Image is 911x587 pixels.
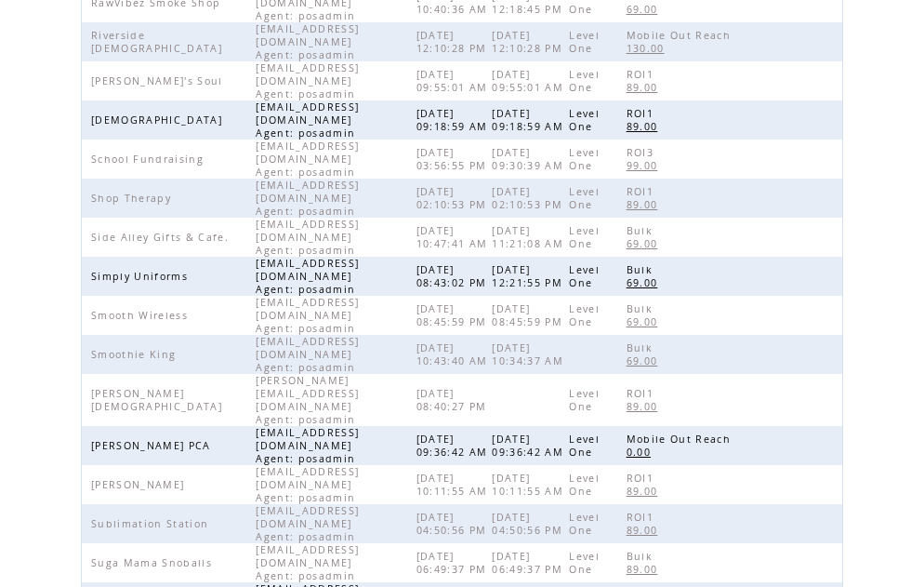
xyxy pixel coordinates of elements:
[416,472,493,498] span: [DATE] 10:11:55 AM
[492,302,567,328] span: [DATE] 08:45:59 PM
[569,263,600,289] span: Level One
[492,263,567,289] span: [DATE] 12:21:55 PM
[627,224,657,237] span: Bulk
[416,387,492,413] span: [DATE] 08:40:27 PM
[91,74,228,87] span: [PERSON_NAME]'s Soul
[627,511,658,524] span: ROI1
[569,511,600,537] span: Level One
[91,556,217,569] span: Suga Mama Snoballs
[492,146,568,172] span: [DATE] 09:30:39 AM
[627,433,735,446] span: Mobile Out Reach
[256,61,360,100] span: [EMAIL_ADDRESS][DOMAIN_NAME] Agent: posadmin
[627,400,663,413] span: 89.00
[492,185,567,211] span: [DATE] 02:10:53 PM
[492,224,568,250] span: [DATE] 11:21:08 AM
[492,68,568,94] span: [DATE] 09:55:01 AM
[256,140,360,179] span: [EMAIL_ADDRESS][DOMAIN_NAME] Agent: posadmin
[627,237,663,250] span: 69.00
[569,107,600,133] span: Level One
[416,433,493,459] span: [DATE] 09:36:42 AM
[627,341,657,354] span: Bulk
[627,446,655,459] span: 0.00
[256,504,360,543] span: [EMAIL_ADDRESS][DOMAIN_NAME] Agent: posadmin
[569,302,600,328] span: Level One
[627,107,658,120] span: ROI1
[416,302,492,328] span: [DATE] 08:45:59 PM
[569,433,600,459] span: Level One
[91,192,176,205] span: Shop Therapy
[492,472,568,498] span: [DATE] 10:11:55 AM
[91,113,227,127] span: [DEMOGRAPHIC_DATA]
[256,374,360,426] span: [PERSON_NAME][EMAIL_ADDRESS][DOMAIN_NAME] Agent: posadmin
[492,550,567,576] span: [DATE] 06:49:37 PM
[256,465,360,504] span: [EMAIL_ADDRESS][DOMAIN_NAME] Agent: posadmin
[569,185,600,211] span: Level One
[627,550,657,563] span: Bulk
[627,120,663,133] span: 89.00
[627,3,663,16] span: 69.00
[627,315,663,328] span: 69.00
[256,22,360,61] span: [EMAIL_ADDRESS][DOMAIN_NAME] Agent: posadmin
[569,29,600,55] span: Level One
[91,478,189,491] span: [PERSON_NAME]
[256,179,360,218] span: [EMAIL_ADDRESS][DOMAIN_NAME] Agent: posadmin
[416,550,492,576] span: [DATE] 06:49:37 PM
[627,159,663,172] span: 99.00
[91,309,192,322] span: Smooth Wireless
[256,296,360,335] span: [EMAIL_ADDRESS][DOMAIN_NAME] Agent: posadmin
[627,276,663,289] span: 69.00
[627,68,658,81] span: ROI1
[627,42,669,55] span: 130.00
[91,387,227,413] span: [PERSON_NAME][DEMOGRAPHIC_DATA]
[416,511,492,537] span: [DATE] 04:50:56 PM
[416,107,493,133] span: [DATE] 09:18:59 AM
[91,517,213,530] span: Sublimation Station
[256,426,360,465] span: [EMAIL_ADDRESS][DOMAIN_NAME] Agent: posadmin
[627,354,663,367] span: 69.00
[627,198,663,211] span: 89.00
[627,81,663,94] span: 89.00
[416,263,492,289] span: [DATE] 08:43:02 PM
[627,29,735,42] span: Mobile Out Reach
[91,231,233,244] span: Side Alley Gifts & Cafe.
[91,348,180,361] span: Smoothie King
[627,146,658,159] span: ROI3
[627,485,663,498] span: 89.00
[256,335,360,374] span: [EMAIL_ADDRESS][DOMAIN_NAME] Agent: posadmin
[256,100,360,140] span: [EMAIL_ADDRESS][DOMAIN_NAME] Agent: posadmin
[416,224,493,250] span: [DATE] 10:47:41 AM
[256,543,360,582] span: [EMAIL_ADDRESS][DOMAIN_NAME] Agent: posadmin
[627,263,657,276] span: Bulk
[416,341,493,367] span: [DATE] 10:43:40 AM
[569,68,600,94] span: Level One
[492,107,568,133] span: [DATE] 09:18:59 AM
[416,68,493,94] span: [DATE] 09:55:01 AM
[256,257,360,296] span: [EMAIL_ADDRESS][DOMAIN_NAME] Agent: posadmin
[256,218,360,257] span: [EMAIL_ADDRESS][DOMAIN_NAME] Agent: posadmin
[492,341,568,367] span: [DATE] 10:34:37 AM
[492,511,567,537] span: [DATE] 04:50:56 PM
[91,153,208,166] span: School Fundraising
[416,185,492,211] span: [DATE] 02:10:53 PM
[91,439,216,452] span: [PERSON_NAME] PCA
[569,472,600,498] span: Level One
[569,224,600,250] span: Level One
[569,550,600,576] span: Level One
[627,524,663,537] span: 89.00
[416,146,492,172] span: [DATE] 03:56:55 PM
[627,563,663,576] span: 89.00
[492,29,567,55] span: [DATE] 12:10:28 PM
[627,472,658,485] span: ROI1
[627,302,657,315] span: Bulk
[91,29,227,55] span: Riverside [DEMOGRAPHIC_DATA]
[569,387,600,413] span: Level One
[416,29,492,55] span: [DATE] 12:10:28 PM
[91,270,192,283] span: Simply Uniforms
[627,387,658,400] span: ROI1
[492,433,568,459] span: [DATE] 09:36:42 AM
[627,185,658,198] span: ROI1
[569,146,600,172] span: Level One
